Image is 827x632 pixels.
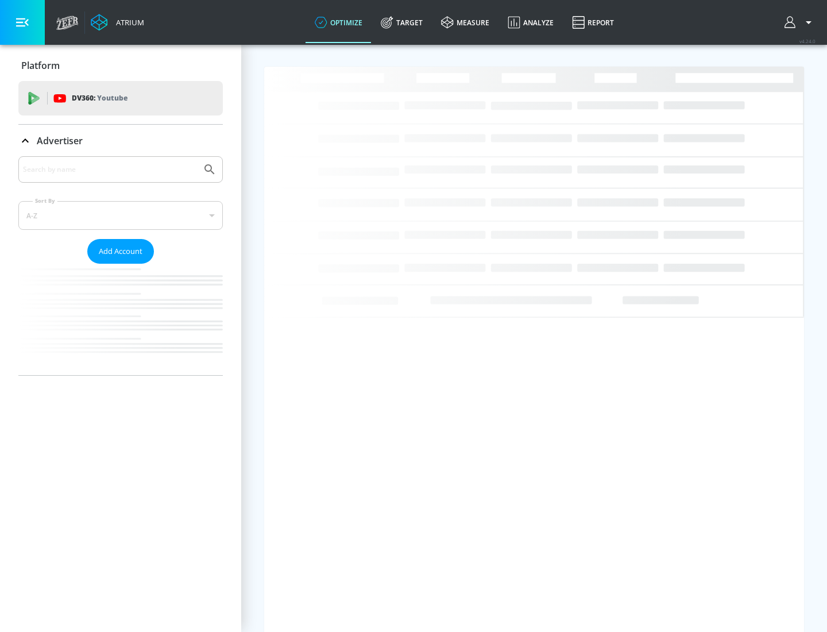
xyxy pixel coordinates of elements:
[372,2,432,43] a: Target
[18,156,223,375] div: Advertiser
[99,245,142,258] span: Add Account
[18,81,223,115] div: DV360: Youtube
[306,2,372,43] a: optimize
[111,17,144,28] div: Atrium
[21,59,60,72] p: Platform
[18,264,223,375] nav: list of Advertiser
[18,125,223,157] div: Advertiser
[18,49,223,82] div: Platform
[799,38,816,44] span: v 4.24.0
[97,92,127,104] p: Youtube
[23,162,197,177] input: Search by name
[72,92,127,105] p: DV360:
[563,2,623,43] a: Report
[432,2,498,43] a: measure
[91,14,144,31] a: Atrium
[87,239,154,264] button: Add Account
[498,2,563,43] a: Analyze
[18,201,223,230] div: A-Z
[33,197,57,205] label: Sort By
[37,134,83,147] p: Advertiser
